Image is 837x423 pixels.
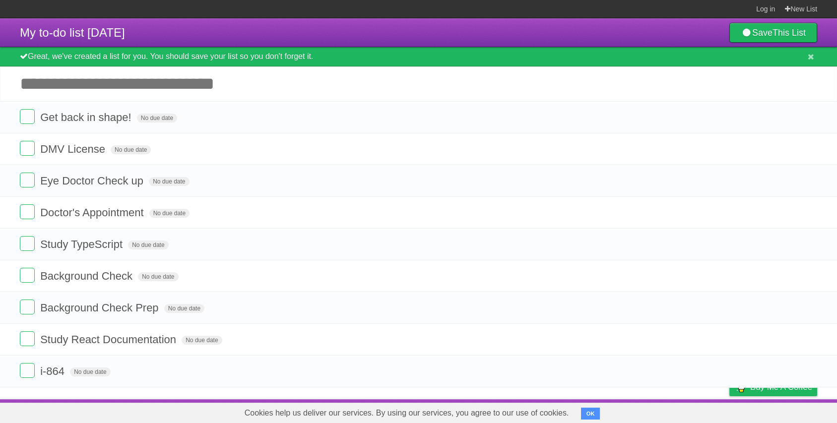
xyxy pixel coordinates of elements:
[128,241,168,249] span: No due date
[40,143,108,155] span: DMV License
[581,408,600,420] button: OK
[40,365,67,377] span: i-864
[773,28,806,38] b: This List
[20,204,35,219] label: Done
[20,141,35,156] label: Done
[235,403,579,423] span: Cookies help us deliver our services. By using our services, you agree to our use of cookies.
[729,23,817,43] a: SaveThis List
[20,109,35,124] label: Done
[40,270,135,282] span: Background Check
[20,363,35,378] label: Done
[597,402,618,421] a: About
[164,304,204,313] span: No due date
[716,402,742,421] a: Privacy
[182,336,222,345] span: No due date
[149,209,190,218] span: No due date
[20,236,35,251] label: Done
[755,402,817,421] a: Suggest a feature
[750,378,812,396] span: Buy me a coffee
[683,402,705,421] a: Terms
[630,402,670,421] a: Developers
[137,114,177,122] span: No due date
[20,173,35,187] label: Done
[40,206,146,219] span: Doctor's Appointment
[40,175,146,187] span: Eye Doctor Check up
[149,177,189,186] span: No due date
[20,268,35,283] label: Done
[40,238,125,250] span: Study TypeScript
[40,302,161,314] span: Background Check Prep
[40,333,179,346] span: Study React Documentation
[20,26,125,39] span: My to-do list [DATE]
[138,272,178,281] span: No due date
[20,300,35,314] label: Done
[70,367,110,376] span: No due date
[20,331,35,346] label: Done
[111,145,151,154] span: No due date
[40,111,133,123] span: Get back in shape!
